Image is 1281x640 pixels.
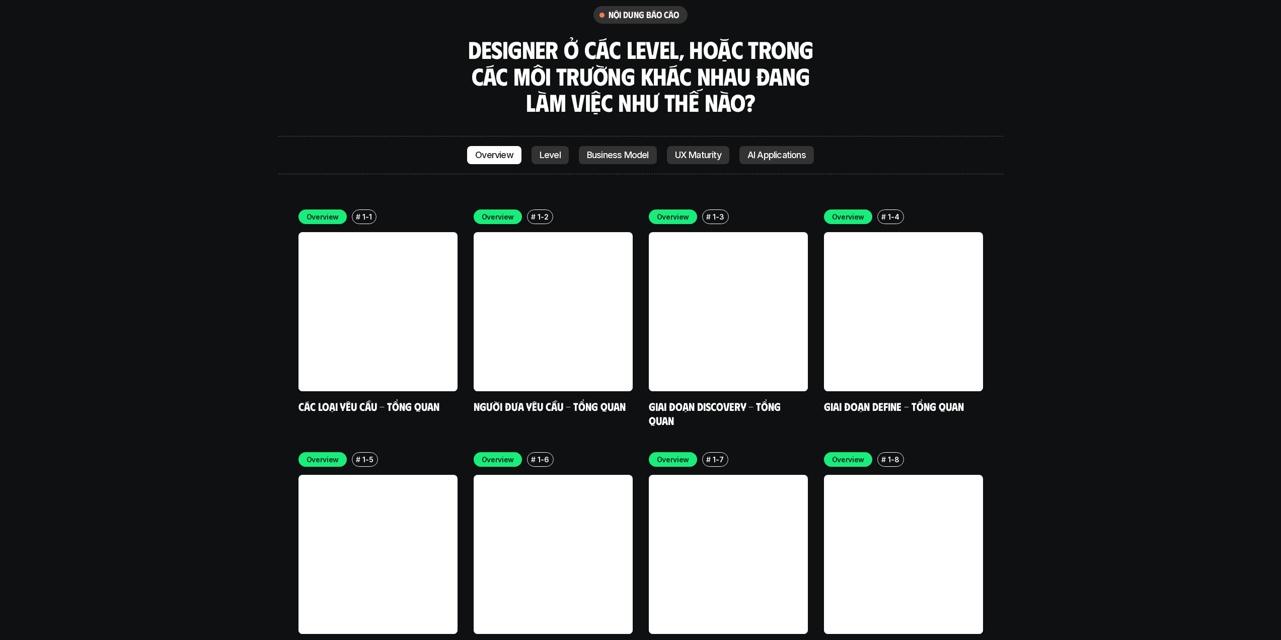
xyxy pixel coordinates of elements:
p: Overview [475,150,513,160]
p: Overview [832,454,865,465]
h6: # [531,213,536,221]
a: Level [532,146,569,164]
p: UX Maturity [675,150,721,160]
a: Giai đoạn Discovery - Tổng quan [649,399,783,427]
p: 1-2 [538,211,548,222]
p: 1-5 [362,454,373,465]
h6: # [706,213,711,221]
p: AI Applications [747,150,806,160]
h6: # [706,456,711,463]
p: 1-4 [888,211,899,222]
p: Business Model [587,150,649,160]
p: 1-7 [713,454,723,465]
p: 1-1 [362,211,371,222]
a: Giai đoạn Define - Tổng quan [824,399,964,413]
h6: # [356,456,360,463]
h6: # [531,456,536,463]
p: Overview [832,211,865,222]
p: Overview [657,211,690,222]
a: Các loại yêu cầu - Tổng quan [298,399,439,413]
p: Level [540,150,561,160]
h6: # [881,213,886,221]
h6: # [881,456,886,463]
a: AI Applications [739,146,814,164]
h6: nội dung báo cáo [609,9,680,21]
p: 1-6 [538,454,549,465]
h3: Designer ở các level, hoặc trong các môi trường khác nhau đang làm việc như thế nào? [465,36,817,116]
p: 1-8 [888,454,899,465]
h6: # [356,213,360,221]
p: Overview [482,454,514,465]
p: Overview [307,211,339,222]
a: Business Model [579,146,657,164]
a: UX Maturity [667,146,729,164]
p: Overview [657,454,690,465]
p: 1-3 [713,211,724,222]
a: Người đưa yêu cầu - Tổng quan [474,399,626,413]
a: Overview [467,146,521,164]
p: Overview [482,211,514,222]
p: Overview [307,454,339,465]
